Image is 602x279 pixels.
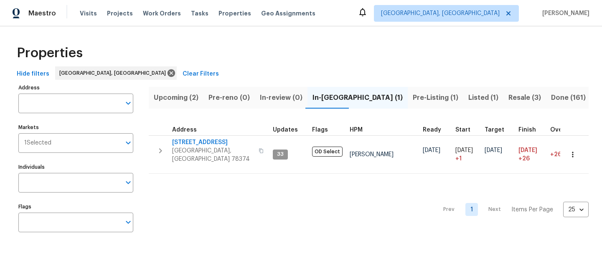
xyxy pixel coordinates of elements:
[381,9,500,18] span: [GEOGRAPHIC_DATA], [GEOGRAPHIC_DATA]
[172,138,254,147] span: [STREET_ADDRESS]
[312,147,343,157] span: OD Select
[423,127,441,133] span: Ready
[455,127,478,133] div: Actual renovation start date
[273,127,298,133] span: Updates
[208,92,250,104] span: Pre-reno (0)
[122,137,134,149] button: Open
[172,147,254,163] span: [GEOGRAPHIC_DATA], [GEOGRAPHIC_DATA] 78374
[518,155,530,163] span: +26
[18,204,133,209] label: Flags
[59,69,169,77] span: [GEOGRAPHIC_DATA], [GEOGRAPHIC_DATA]
[468,92,498,104] span: Listed (1)
[122,97,134,109] button: Open
[191,10,208,16] span: Tasks
[550,127,579,133] div: Days past target finish date
[261,9,315,18] span: Geo Assignments
[179,66,222,82] button: Clear Filters
[312,127,328,133] span: Flags
[550,152,561,157] span: +26
[172,127,197,133] span: Address
[260,92,302,104] span: In-review (0)
[350,127,363,133] span: HPM
[18,125,133,130] label: Markets
[511,205,553,214] p: Items Per Page
[455,155,462,163] span: + 1
[17,69,49,79] span: Hide filters
[465,203,478,216] a: Goto page 1
[350,152,394,157] span: [PERSON_NAME]
[435,179,589,240] nav: Pagination Navigation
[539,9,589,18] span: [PERSON_NAME]
[55,66,177,80] div: [GEOGRAPHIC_DATA], [GEOGRAPHIC_DATA]
[485,147,502,153] span: [DATE]
[413,92,458,104] span: Pre-Listing (1)
[122,177,134,188] button: Open
[13,66,53,82] button: Hide filters
[183,69,219,79] span: Clear Filters
[80,9,97,18] span: Visits
[455,147,473,153] span: [DATE]
[518,127,544,133] div: Projected renovation finish date
[17,49,83,57] span: Properties
[312,92,403,104] span: In-[GEOGRAPHIC_DATA] (1)
[485,127,504,133] span: Target
[508,92,541,104] span: Resale (3)
[485,127,512,133] div: Target renovation project end date
[518,147,537,153] span: [DATE]
[18,165,133,170] label: Individuals
[452,135,481,174] td: Project started 1 days late
[143,9,181,18] span: Work Orders
[550,127,572,133] span: Overall
[274,151,287,158] span: 33
[455,127,470,133] span: Start
[107,9,133,18] span: Projects
[28,9,56,18] span: Maestro
[154,92,198,104] span: Upcoming (2)
[518,127,536,133] span: Finish
[515,135,547,174] td: Scheduled to finish 26 day(s) late
[423,147,440,153] span: [DATE]
[122,216,134,228] button: Open
[547,135,583,174] td: 26 day(s) past target finish date
[24,139,51,147] span: 1 Selected
[563,199,589,221] div: 25
[18,85,133,90] label: Address
[218,9,251,18] span: Properties
[423,127,449,133] div: Earliest renovation start date (first business day after COE or Checkout)
[551,92,586,104] span: Done (161)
